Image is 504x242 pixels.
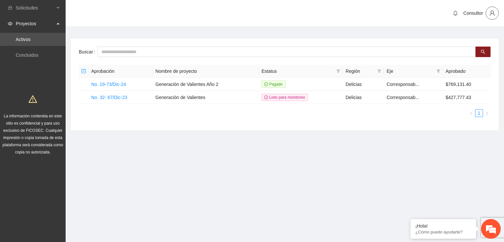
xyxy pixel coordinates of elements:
span: left [469,111,473,115]
button: left [467,109,475,117]
span: inbox [8,6,12,10]
li: Next Page [483,109,491,117]
span: Consultor [463,10,483,16]
div: Chatee con nosotros ahora [34,33,110,42]
th: Nombre de proyecto [153,65,259,78]
li: Previous Page [467,109,475,117]
span: eye [8,21,12,26]
span: warning [29,95,37,103]
td: $427,777.43 [443,91,491,104]
td: Delicias [343,91,384,104]
span: Solicitudes [16,1,54,14]
span: Corresponsab... [387,82,419,87]
span: Eje [387,68,434,75]
span: filter [336,69,340,73]
div: Minimizar ventana de chat en vivo [108,3,123,19]
textarea: Escriba su mensaje y pulse “Intro” [3,167,125,190]
a: Activos [16,37,31,42]
p: ¿Cómo puedo ayudarte? [415,230,471,234]
span: filter [376,66,383,76]
span: filter [435,66,442,76]
a: No. 32- 67/Dic-23 [91,95,127,100]
span: Estatus [262,68,334,75]
button: user [486,7,499,20]
th: Aprobación [89,65,153,78]
a: Concluidos [16,52,38,58]
span: user [486,10,498,16]
td: $769,131.40 [443,78,491,91]
td: Generación de Valientes Año 2 [153,78,259,91]
th: Aprobado [443,65,491,78]
span: La información contenida en este sitio es confidencial y para uso exclusivo de FICOSEC. Cualquier... [3,114,63,154]
span: check-circle [264,95,268,99]
span: filter [436,69,440,73]
a: 1 [475,110,483,117]
span: Pagado [262,81,285,88]
td: Delicias [343,78,384,91]
span: Proyectos [16,17,54,30]
div: ¡Hola! [415,223,471,229]
span: Región [346,68,375,75]
span: Listo para monitoreo [262,94,308,101]
td: Generación de Valientes [153,91,259,104]
button: search [475,47,491,57]
span: filter [335,66,342,76]
span: filter [377,69,381,73]
span: search [481,50,485,55]
span: Estamos en línea. [38,82,91,148]
span: right [485,111,489,115]
label: Buscar [79,47,97,57]
span: minus-square [81,69,86,73]
span: check-circle [264,82,268,86]
li: 1 [475,109,483,117]
span: bell [451,10,460,16]
button: bell [450,8,461,18]
button: right [483,109,491,117]
a: No. 19-73/Dic-24 [91,82,126,87]
span: Corresponsab... [387,95,419,100]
